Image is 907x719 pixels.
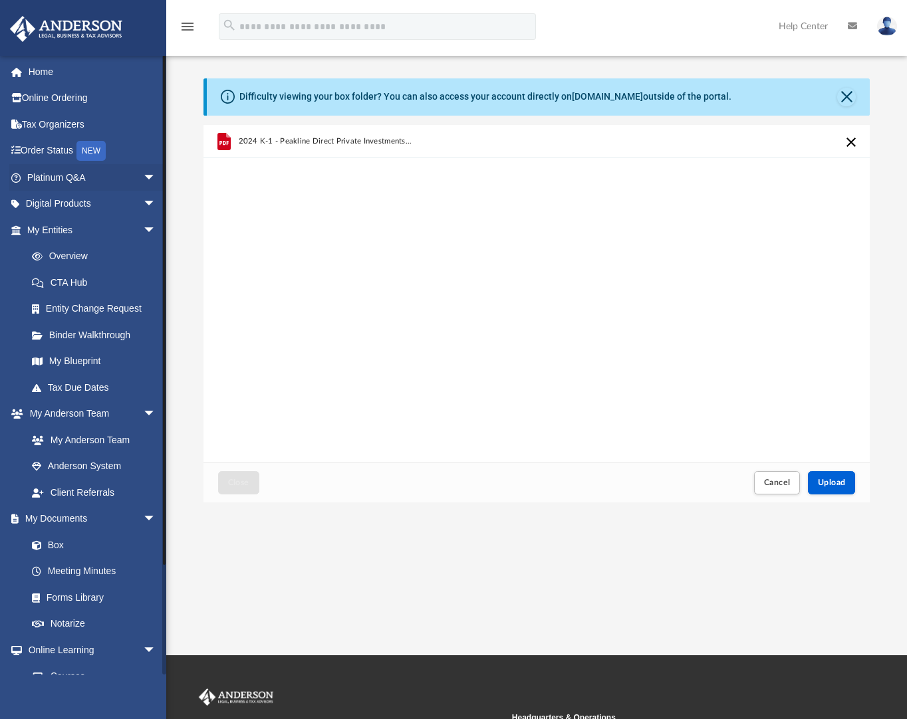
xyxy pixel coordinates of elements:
img: Anderson Advisors Platinum Portal [6,16,126,42]
a: Notarize [19,611,170,637]
a: My Documentsarrow_drop_down [9,506,170,532]
a: My Blueprint [19,348,170,375]
span: Close [228,478,249,486]
span: Cancel [764,478,791,486]
button: Cancel [754,471,801,494]
button: Upload [808,471,856,494]
span: Upload [818,478,846,486]
button: Close [218,471,259,494]
a: CTA Hub [19,269,176,296]
a: My Anderson Teamarrow_drop_down [9,401,170,427]
a: Binder Walkthrough [19,322,176,348]
a: My Anderson Team [19,427,163,453]
a: Client Referrals [19,479,170,506]
a: Meeting Minutes [19,558,170,585]
a: Courses [19,663,170,690]
a: menu [180,25,195,35]
span: arrow_drop_down [143,217,170,244]
a: Forms Library [19,584,163,611]
span: arrow_drop_down [143,506,170,533]
a: Overview [19,243,176,270]
a: Home [9,58,176,85]
a: Anderson System [19,453,170,480]
button: Cancel this upload [843,134,859,150]
a: Digital Productsarrow_drop_down [9,191,176,217]
div: Upload [203,125,870,503]
a: Tax Due Dates [19,374,176,401]
span: arrow_drop_down [143,637,170,664]
a: [DOMAIN_NAME] [572,91,643,102]
span: arrow_drop_down [143,164,170,191]
span: arrow_drop_down [143,191,170,218]
span: 2024 K-1 - Peakline Direct Private Investments LLC S-1 - [GEOGRAPHIC_DATA]pdf [238,136,413,145]
div: grid [203,125,870,462]
div: NEW [76,141,106,161]
span: arrow_drop_down [143,401,170,428]
a: Online Ordering [9,85,176,112]
a: Box [19,532,163,558]
a: Online Learningarrow_drop_down [9,637,170,663]
img: Anderson Advisors Platinum Portal [196,688,276,706]
a: Order StatusNEW [9,138,176,165]
a: Tax Organizers [9,111,176,138]
i: menu [180,19,195,35]
i: search [222,18,237,33]
button: Close [837,88,856,106]
a: Entity Change Request [19,296,176,322]
a: My Entitiesarrow_drop_down [9,217,176,243]
div: Difficulty viewing your box folder? You can also access your account directly on outside of the p... [239,90,731,104]
a: Platinum Q&Aarrow_drop_down [9,164,176,191]
img: User Pic [877,17,897,36]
